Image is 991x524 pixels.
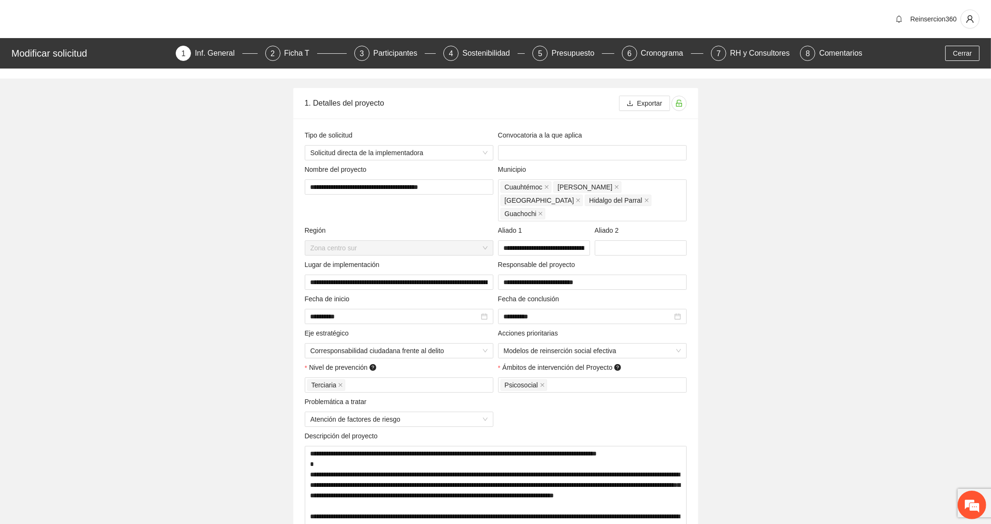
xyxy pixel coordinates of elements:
[892,15,906,23] span: bell
[532,46,614,61] div: 5Presupuesto
[305,130,369,141] span: Tipo de solicitud
[945,46,980,61] button: Cerrar
[462,46,518,61] div: Sostenibilidad
[806,49,810,58] span: 8
[310,146,488,160] span: Solicitud directa de la implementadora
[498,294,575,305] span: Fecha de conclusión
[589,195,642,206] span: Hidalgo del Parral
[717,49,721,58] span: 7
[498,259,591,271] span: Responsable del proyecto
[619,96,670,111] button: downloadExportar
[711,46,792,61] div: 7RH y Consultores
[501,181,551,193] span: Cuauhtémoc
[501,195,583,206] span: Chihuahua
[310,412,488,426] span: Atención de factores de riesgo
[360,49,364,58] span: 3
[730,46,797,61] div: RH y Consultores
[627,100,633,108] span: download
[307,379,346,391] span: Terciaria
[595,225,635,237] span: Aliado 2
[911,15,957,23] span: Reinsercion360
[311,380,337,390] span: Terciaria
[672,99,686,107] span: unlock
[576,198,581,203] span: close
[614,185,619,189] span: close
[338,383,343,387] span: close
[305,294,366,305] span: Fecha de inicio
[181,49,186,58] span: 1
[498,164,542,176] span: Municipio
[505,182,542,192] span: Cuauhtémoc
[443,46,525,61] div: 4Sostenibilidad
[11,46,170,61] div: Modificar solicitud
[505,195,574,206] span: [GEOGRAPHIC_DATA]
[558,182,612,192] span: [PERSON_NAME]
[502,362,635,374] span: Ámbitos de intervención del Proyecto
[305,259,396,271] span: Lugar de implementación
[505,380,538,390] span: Psicosocial
[961,15,979,23] span: user
[891,11,907,27] button: bell
[585,195,651,206] span: Hidalgo del Parral
[538,211,543,216] span: close
[637,98,662,109] span: Exportar
[55,127,131,223] span: Estamos en línea.
[270,49,275,58] span: 2
[961,10,980,29] button: user
[498,225,538,237] span: Aliado 1
[544,185,549,189] span: close
[498,130,598,141] span: Convocatoria a la que aplica
[538,49,542,58] span: 5
[627,49,631,58] span: 6
[156,5,179,28] div: Minimizar ventana de chat en vivo
[50,49,160,61] div: Chatee con nosotros ahora
[614,364,621,371] span: question-circle
[305,328,365,339] span: Eje estratégico
[953,48,972,59] span: Cerrar
[195,46,242,61] div: Inf. General
[505,208,537,219] span: Guachochi
[309,362,390,374] span: Nivel de prevención
[819,46,862,61] div: Comentarios
[504,344,681,358] span: Modelos de reinserción social efectiva
[551,46,602,61] div: Presupuesto
[305,225,342,237] span: Región
[641,46,691,61] div: Cronograma
[501,208,546,219] span: Guachochi
[305,396,383,408] span: Problemática a tratar
[501,379,547,391] span: Psicosocial
[498,328,574,339] span: Acciones prioritarias
[176,46,257,61] div: 1Inf. General
[373,46,425,61] div: Participantes
[284,46,317,61] div: Ficha T
[553,181,621,193] span: Aquiles Serdán
[540,383,545,387] span: close
[370,364,376,371] span: question-circle
[305,431,394,442] span: Descripción del proyecto
[354,46,436,61] div: 3Participantes
[5,260,181,293] textarea: Escriba su mensaje y pulse “Intro”
[305,89,619,117] div: 1. Detalles del proyecto
[449,49,453,58] span: 4
[310,241,488,255] span: Zona centro sur
[310,344,488,358] span: Corresponsabilidad ciudadana frente al delito
[305,164,383,176] span: Nombre del proyecto
[800,46,862,61] div: 8Comentarios
[622,46,703,61] div: 6Cronograma
[644,198,649,203] span: close
[671,96,687,111] button: unlock
[265,46,347,61] div: 2Ficha T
